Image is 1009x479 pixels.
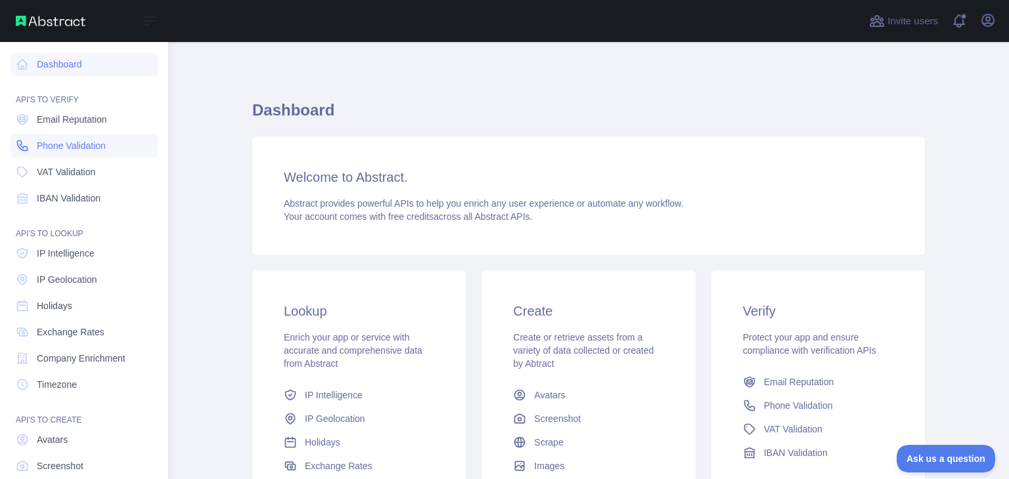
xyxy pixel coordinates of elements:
a: IP Geolocation [279,407,439,430]
a: Avatars [11,428,158,451]
span: Screenshot [37,459,83,472]
a: Email Reputation [11,108,158,131]
iframe: Toggle Customer Support [897,445,996,472]
span: IBAN Validation [764,446,828,459]
a: Timezone [11,373,158,396]
span: Protect your app and ensure compliance with verification APIs [743,332,876,356]
a: Phone Validation [11,134,158,157]
span: Email Reputation [37,113,107,126]
div: API'S TO CREATE [11,399,158,425]
span: IBAN Validation [37,192,101,205]
button: Invite users [866,10,941,31]
h3: Lookup [284,302,434,320]
a: VAT Validation [738,417,899,441]
span: Exchange Rates [37,325,104,339]
a: Scrape [508,430,669,454]
a: Holidays [11,294,158,318]
a: Exchange Rates [11,320,158,344]
span: Abstract provides powerful APIs to help you enrich any user experience or automate any workflow. [284,198,684,209]
h3: Welcome to Abstract. [284,168,893,186]
span: Holidays [37,299,72,312]
a: VAT Validation [11,160,158,184]
span: free credits [388,211,434,222]
span: VAT Validation [37,165,95,178]
a: Dashboard [11,52,158,76]
span: IP Intelligence [305,388,363,402]
a: IBAN Validation [11,186,158,210]
a: IP Intelligence [279,383,439,407]
span: Images [534,459,564,472]
a: Company Enrichment [11,346,158,370]
span: Avatars [534,388,565,402]
img: Abstract API [16,16,85,26]
a: Holidays [279,430,439,454]
a: Avatars [508,383,669,407]
span: Email Reputation [764,375,834,388]
span: Phone Validation [37,139,106,152]
h3: Create [513,302,663,320]
a: Screenshot [11,454,158,478]
span: IP Geolocation [305,412,365,425]
span: Enrich your app or service with accurate and comprehensive data from Abstract [284,332,422,369]
h1: Dashboard [252,100,925,131]
a: IP Geolocation [11,268,158,291]
span: Your account comes with across all Abstract APIs. [284,211,532,222]
span: IP Geolocation [37,273,97,286]
a: Email Reputation [738,370,899,394]
span: Phone Validation [764,399,833,412]
span: Scrape [534,436,563,449]
span: Avatars [37,433,68,446]
div: API'S TO VERIFY [11,79,158,105]
a: IP Intelligence [11,241,158,265]
span: VAT Validation [764,423,822,436]
span: Exchange Rates [305,459,372,472]
span: Timezone [37,378,77,391]
span: IP Intelligence [37,247,95,260]
span: Screenshot [534,412,581,425]
a: Exchange Rates [279,454,439,478]
div: API'S TO LOOKUP [11,213,158,239]
a: Phone Validation [738,394,899,417]
a: Screenshot [508,407,669,430]
span: Create or retrieve assets from a variety of data collected or created by Abtract [513,332,654,369]
span: Invite users [887,14,938,29]
a: IBAN Validation [738,441,899,465]
span: Company Enrichment [37,352,125,365]
h3: Verify [743,302,893,320]
a: Images [508,454,669,478]
span: Holidays [305,436,340,449]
